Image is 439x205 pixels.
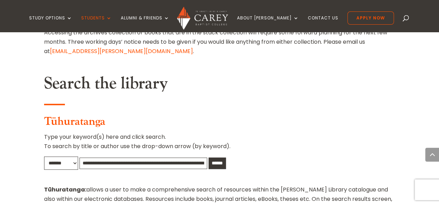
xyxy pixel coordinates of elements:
strong: Tūhuratanga: [44,186,86,194]
a: Contact Us [308,16,338,32]
p: Accessing the archives collection or books that are in the stack collection will require some for... [44,28,395,56]
p: Type your keyword(s) here and click search. To search by title or author use the drop-down arrow ... [44,132,395,156]
a: About [PERSON_NAME] [237,16,299,32]
a: [EMAIL_ADDRESS][PERSON_NAME][DOMAIN_NAME] [50,47,193,55]
a: Alumni & Friends [121,16,169,32]
img: Carey Baptist College [177,7,228,30]
a: Students [81,16,112,32]
a: Study Options [29,16,72,32]
h3: Tūhuratanga [44,115,395,132]
a: Apply Now [347,11,394,25]
h2: Search the library [44,74,395,97]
